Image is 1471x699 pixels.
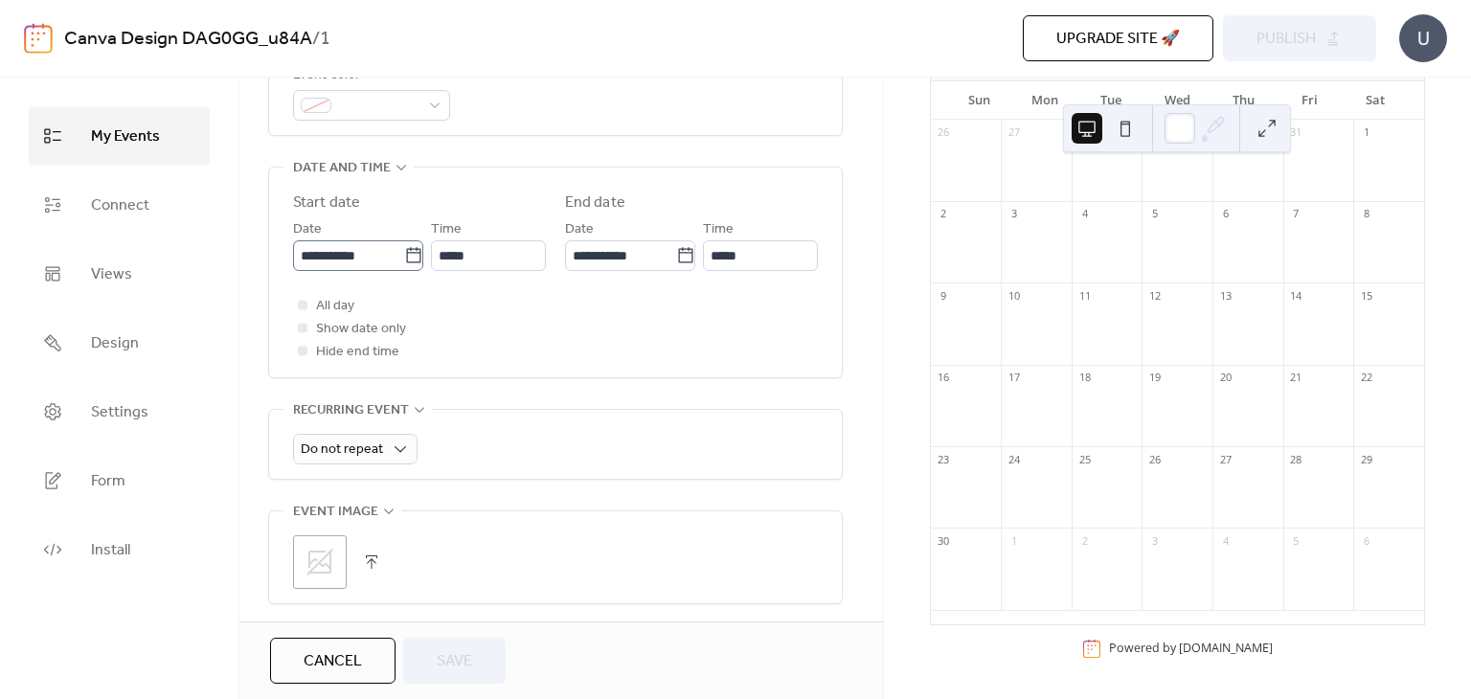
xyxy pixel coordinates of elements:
[1179,641,1273,657] a: [DOMAIN_NAME]
[1289,371,1303,385] div: 21
[29,106,210,166] a: My Events
[565,218,594,241] span: Date
[91,122,160,152] span: My Events
[293,399,409,422] span: Recurring event
[937,207,951,221] div: 2
[1147,371,1162,385] div: 19
[316,295,354,318] span: All day
[1077,452,1092,466] div: 25
[1077,207,1092,221] div: 4
[91,535,130,566] span: Install
[1007,452,1021,466] div: 24
[1218,533,1233,548] div: 4
[1277,81,1343,120] div: Fri
[1077,288,1092,303] div: 11
[304,650,362,673] span: Cancel
[565,192,625,214] div: End date
[1007,125,1021,140] div: 27
[1078,81,1144,120] div: Tue
[1218,207,1233,221] div: 6
[320,21,330,57] b: 1
[1289,533,1303,548] div: 5
[29,313,210,372] a: Design
[1359,207,1373,221] div: 8
[293,501,378,524] span: Event image
[91,466,125,497] span: Form
[293,218,322,241] span: Date
[301,437,383,462] span: Do not repeat
[1147,207,1162,221] div: 5
[293,535,347,589] div: ;
[1218,371,1233,385] div: 20
[1007,288,1021,303] div: 10
[1343,81,1409,120] div: Sat
[1077,533,1092,548] div: 2
[946,81,1012,120] div: Sun
[91,397,148,428] span: Settings
[29,244,210,304] a: Views
[1359,452,1373,466] div: 29
[1359,125,1373,140] div: 1
[91,191,149,221] span: Connect
[1218,288,1233,303] div: 13
[316,341,399,364] span: Hide end time
[293,157,391,180] span: Date and time
[937,533,951,548] div: 30
[1289,125,1303,140] div: 31
[293,64,446,87] div: Event color
[1056,28,1180,51] span: Upgrade site 🚀
[1147,533,1162,548] div: 3
[1023,15,1213,61] button: Upgrade site 🚀
[64,21,312,57] a: Canva Design DAG0GG_u84A
[1399,14,1447,62] div: U
[1007,533,1021,548] div: 1
[312,21,320,57] b: /
[1289,288,1303,303] div: 14
[1289,452,1303,466] div: 28
[316,318,406,341] span: Show date only
[1218,452,1233,466] div: 27
[29,451,210,510] a: Form
[937,288,951,303] div: 9
[1007,207,1021,221] div: 3
[29,382,210,441] a: Settings
[1359,371,1373,385] div: 22
[1289,207,1303,221] div: 7
[1147,288,1162,303] div: 12
[937,452,951,466] div: 23
[1359,288,1373,303] div: 15
[937,125,951,140] div: 26
[91,259,132,290] span: Views
[937,371,951,385] div: 16
[29,175,210,235] a: Connect
[431,218,462,241] span: Time
[29,520,210,579] a: Install
[703,218,734,241] span: Time
[1109,641,1273,657] div: Powered by
[1359,533,1373,548] div: 6
[293,192,360,214] div: Start date
[1147,452,1162,466] div: 26
[270,638,396,684] button: Cancel
[1077,371,1092,385] div: 18
[1007,371,1021,385] div: 17
[24,23,53,54] img: logo
[1012,81,1078,120] div: Mon
[1211,81,1277,120] div: Thu
[1144,81,1211,120] div: Wed
[91,328,139,359] span: Design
